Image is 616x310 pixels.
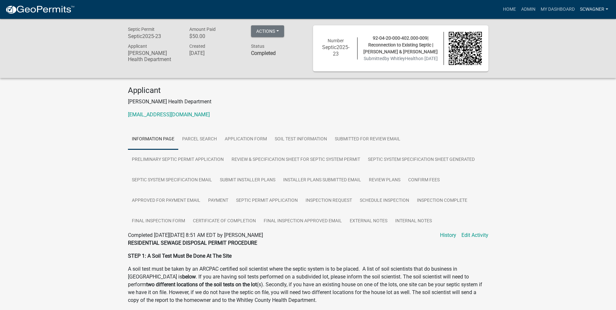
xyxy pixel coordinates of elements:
h6: $50.00 [189,33,241,39]
a: External Notes [346,211,391,232]
span: Created [189,44,205,49]
strong: RESIDENTIAL SEWAGE DISPOSAL PERMIT PROCEDURE [128,240,257,246]
a: Submit Installer Plans [216,170,279,191]
span: by WhitleyHealth [384,56,418,61]
strong: two different locations of the soil tests on the lot [146,281,257,288]
a: Certificate of Completion [189,211,260,232]
p: A soil test must be taken by an ARCPAC certified soil scientist where the septic system is to be ... [128,265,488,304]
span: Submitted on [DATE] [364,56,438,61]
a: Septic Permit Application [232,190,302,211]
a: Parcel search [178,129,221,150]
strong: Completed [251,50,276,56]
img: QR code [449,32,482,65]
strong: STEP 1: A Soil Test Must Be Done At The Site [128,253,232,259]
a: Review Plans [365,170,404,191]
span: Status [251,44,264,49]
a: History [440,231,456,239]
a: Inspection Request [302,190,356,211]
a: Installer Plans Submitted Email [279,170,365,191]
a: Application Form [221,129,271,150]
a: Confirm Fees [404,170,444,191]
a: Inspection Complete [413,190,471,211]
a: Review & Specification Sheet for Septic System Permit [228,149,364,170]
a: Information Page [128,129,178,150]
p: [PERSON_NAME] Health Department [128,98,488,106]
span: Completed [DATE][DATE] 8:51 AM EDT by [PERSON_NAME] [128,232,263,238]
span: Septic Permit [128,27,155,32]
a: Final Inspection Form [128,211,189,232]
a: scwagner [577,3,611,16]
a: Final Inspection Approved Email [260,211,346,232]
a: Edit Activity [461,231,488,239]
h6: [DATE] [189,50,241,56]
a: Payment [204,190,232,211]
a: Submitted for Review Email [331,129,404,150]
a: Admin [519,3,538,16]
a: Approved for Payment Email [128,190,204,211]
h4: Applicant [128,86,488,95]
a: Home [500,3,519,16]
span: 92-04-20-000-402.000-009| Reconnection to Existing Septic | [PERSON_NAME] & [PERSON_NAME] [363,35,438,54]
a: Soil Test Information [271,129,331,150]
strong: below [182,274,196,280]
a: Internal Notes [391,211,436,232]
h6: Septic2025-23 [320,44,353,57]
span: Applicant [128,44,147,49]
a: Schedule Inspection [356,190,413,211]
span: Number [328,38,344,43]
a: [EMAIL_ADDRESS][DOMAIN_NAME] [128,111,210,118]
h6: Septic2025-23 [128,33,180,39]
button: Actions [251,25,284,37]
a: Septic System Specification Sheet Generated [364,149,479,170]
h6: [PERSON_NAME] Health Department [128,50,180,62]
span: Amount Paid [189,27,216,32]
a: My Dashboard [538,3,577,16]
a: Preliminary Septic Permit Application [128,149,228,170]
a: Septic System Specification Email [128,170,216,191]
